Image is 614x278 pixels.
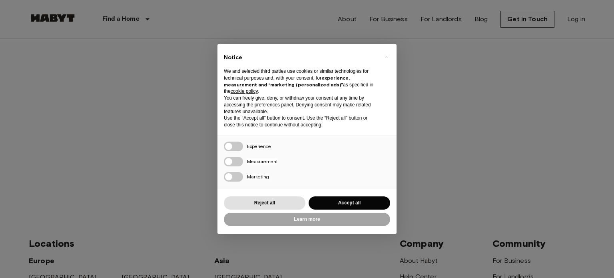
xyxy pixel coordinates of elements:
button: Learn more [224,213,390,226]
span: × [385,52,388,62]
button: Accept all [309,196,390,210]
button: Reject all [224,196,305,210]
span: Marketing [247,174,269,180]
button: Close this notice [380,50,393,63]
a: cookie policy [231,88,258,94]
p: We and selected third parties use cookies or similar technologies for technical purposes and, wit... [224,68,377,95]
p: Use the “Accept all” button to consent. Use the “Reject all” button or close this notice to conti... [224,115,377,128]
h2: Notice [224,54,377,62]
p: You can freely give, deny, or withdraw your consent at any time by accessing the preferences pane... [224,95,377,115]
strong: experience, measurement and “marketing (personalized ads)” [224,75,350,88]
span: Experience [247,143,271,149]
span: Measurement [247,158,278,164]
